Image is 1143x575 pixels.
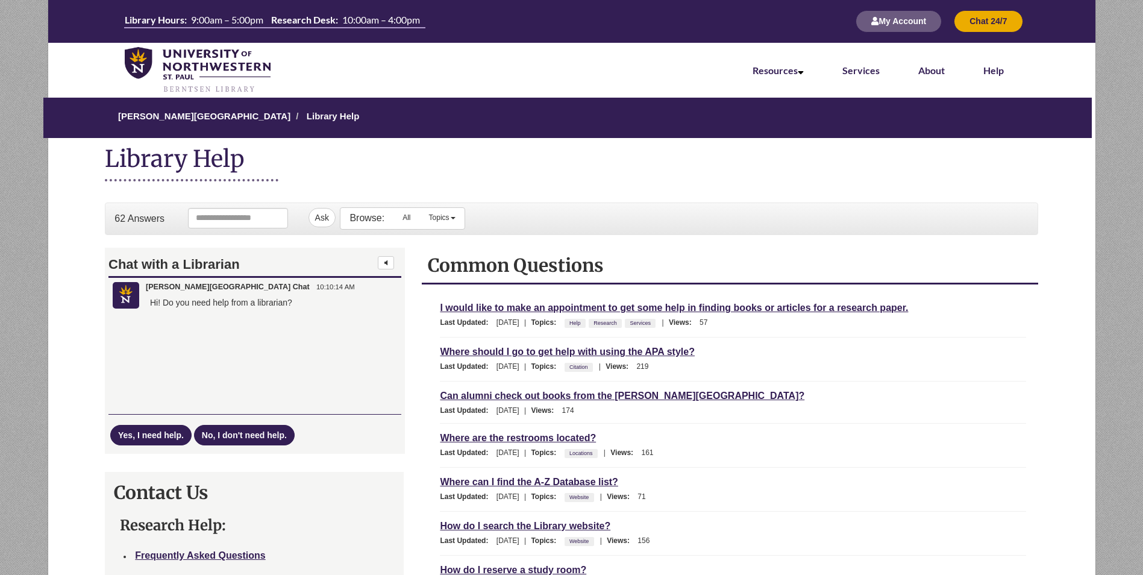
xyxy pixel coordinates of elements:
[521,406,529,415] span: |
[954,17,1022,26] a: Chat 24/7
[191,14,263,25] span: 9:00am – 5:00pm
[393,208,419,227] a: All
[440,475,618,489] a: Where can I find the A-Z Database list?
[521,448,529,457] span: |
[856,17,942,26] a: My Account
[983,64,1004,76] a: Help
[531,406,560,415] span: Views:
[496,492,519,501] span: [DATE]
[842,64,880,76] a: Services
[496,448,519,457] span: [DATE]
[125,47,271,93] img: UNWSP Library Logo
[496,406,519,415] span: [DATE]
[122,14,423,27] table: Hours Today
[659,318,666,327] span: |
[954,10,1022,33] button: Chat 24/7
[669,318,698,327] span: Views:
[565,492,597,501] ul: Topics:
[440,536,494,545] span: Last Updated:
[521,492,529,501] span: |
[601,448,609,457] span: |
[700,318,707,327] span: 57
[918,64,945,76] a: About
[568,447,595,460] a: Locations
[641,448,653,457] span: 161
[568,360,590,374] a: Citation
[565,318,659,327] ul: Topics:
[440,301,908,315] a: I would like to make an appointment to get some help in finding books or articles for a research ...
[307,111,360,121] a: Library Help
[428,254,1032,277] h2: Common Questions
[440,345,695,359] a: Where should I go to get help with using the APA style?
[592,316,619,330] a: Research
[565,448,601,457] ul: Topics:
[753,64,804,76] a: Resources
[531,536,562,545] span: Topics:
[568,491,590,504] a: Website
[607,492,636,501] span: Views:
[349,212,384,225] p: Browse:
[114,212,164,225] p: 62 Answers
[610,448,639,457] span: Views:
[114,481,395,504] h2: Contact Us
[565,536,597,545] ul: Topics:
[440,448,494,457] span: Last Updated:
[607,536,636,545] span: Views:
[597,492,605,501] span: |
[531,362,562,371] span: Topics:
[440,362,494,371] span: Last Updated:
[521,362,529,371] span: |
[496,318,519,327] span: [DATE]
[496,536,519,545] span: [DATE]
[636,362,648,371] span: 219
[440,431,596,445] a: Where are the restrooms located?
[105,248,404,453] iframe: Chat Widget
[122,14,188,26] th: Library Hours:
[440,519,610,533] a: How do I search the Library website?
[568,316,583,330] a: Help
[440,492,494,501] span: Last Updated:
[606,362,634,371] span: Views:
[135,550,265,561] a: Frequently Asked Questions
[342,14,420,25] span: 10:00am – 4:00pm
[521,318,529,327] span: |
[637,536,650,545] span: 156
[637,492,645,501] span: 71
[268,14,339,26] th: Research Desk:
[440,406,494,415] span: Last Updated:
[440,389,804,403] a: Can alumni check out books from the [PERSON_NAME][GEOGRAPHIC_DATA]?
[521,536,529,545] span: |
[440,318,494,327] span: Last Updated:
[568,535,590,548] a: Website
[308,208,336,227] button: Ask
[122,14,423,28] a: Hours Today
[105,248,404,454] div: Chat Widget
[596,362,604,371] span: |
[496,362,519,371] span: [DATE]
[531,448,562,457] span: Topics:
[105,144,278,181] h1: Library Help
[531,318,562,327] span: Topics:
[565,362,596,371] ul: Topics:
[628,316,653,330] a: Services
[118,111,290,121] a: [PERSON_NAME][GEOGRAPHIC_DATA]
[856,10,942,33] button: My Account
[420,208,465,227] a: Topics
[562,406,574,415] span: 174
[120,516,226,535] strong: Research Help:
[531,492,562,501] span: Topics:
[597,536,605,545] span: |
